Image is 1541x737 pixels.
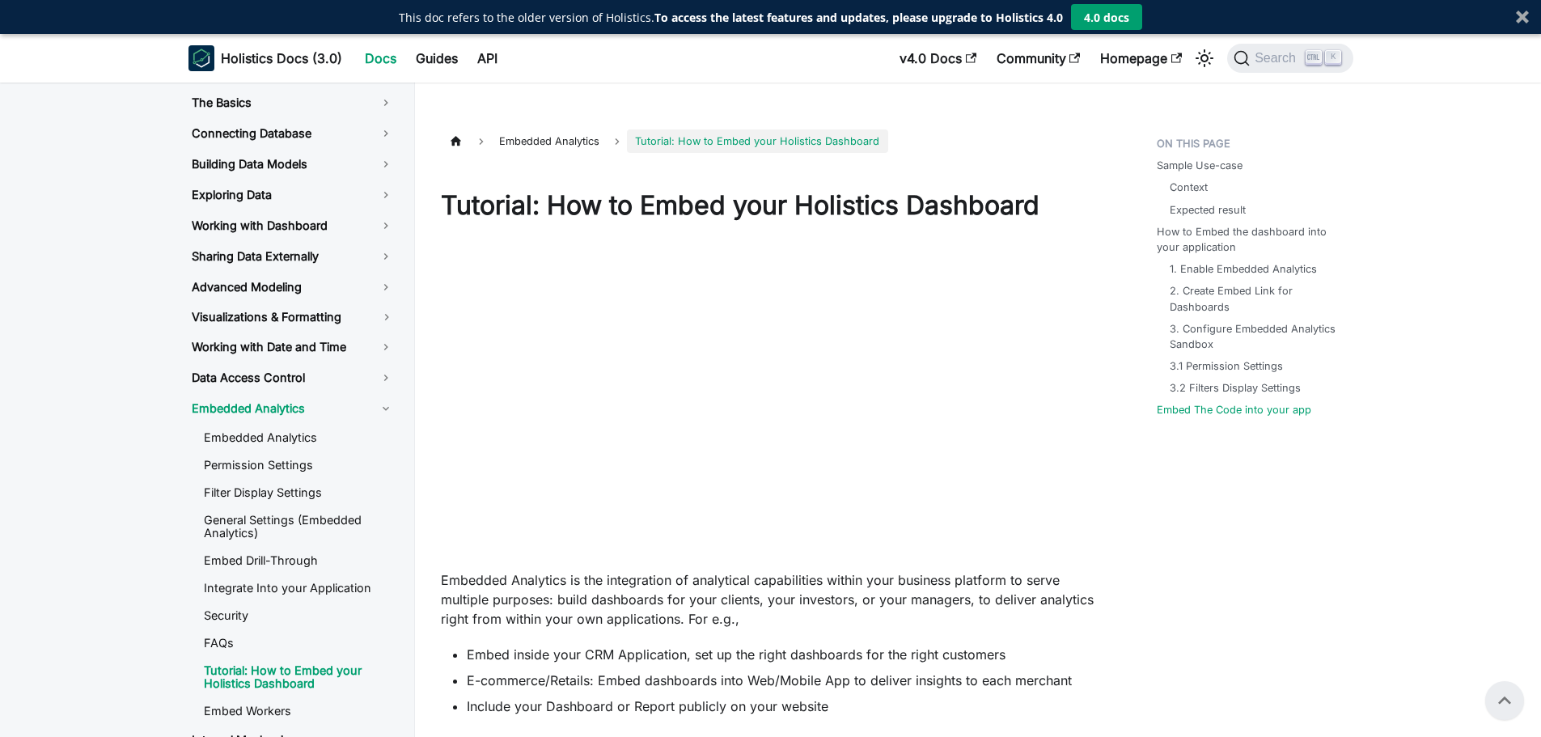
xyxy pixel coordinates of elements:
a: 3. Configure Embedded Analytics Sandbox [1170,321,1344,352]
a: v4.0 Docs [890,45,986,71]
a: Working with Dashboard [179,212,407,239]
a: Visualizations & Formatting [179,304,366,330]
button: Search [1227,44,1353,73]
a: Permission Settings [191,453,407,477]
a: 2. Create Embed Link for Dashboards [1170,283,1344,314]
a: Embedded Analytics [191,426,407,450]
a: Advanced Modeling [179,273,407,301]
a: Security [191,604,407,628]
span: Search [1250,51,1306,66]
button: Switch between dark and light mode (currently light mode) [1192,45,1217,71]
h1: Tutorial: How to Embed your Holistics Dashboard [441,189,1105,222]
a: Docs [355,45,406,71]
nav: Breadcrumbs [441,129,1105,153]
button: 4.0 docs [1071,4,1142,30]
a: Embed Workers [191,699,407,723]
a: Guides [406,45,468,71]
a: Filter Display Settings [191,481,407,505]
a: Context [1170,180,1208,195]
a: Exploring Data [179,181,407,209]
a: Building Data Models [179,150,407,178]
div: This doc refers to the older version of Holistics.To access the latest features and updates, plea... [399,9,1063,26]
p: Embedded Analytics is the integration of analytical capabilities within your business platform to... [441,570,1105,629]
a: The Basics [179,89,407,116]
img: Holistics [188,45,214,71]
a: 3.2 Filters Display Settings [1170,380,1301,396]
a: How to Embed the dashboard into your application [1157,224,1350,255]
a: HolisticsHolistics Docs (3.0) [188,45,342,71]
a: Embed The Code into your app [1157,402,1311,417]
a: Sample Use-case [1157,158,1243,173]
a: Sharing Data Externally [179,243,407,270]
a: Working with Date and Time [179,333,407,361]
a: Embed Drill-Through [191,549,407,573]
a: General Settings (Embedded Analytics) [191,508,407,545]
button: Scroll back to top [1485,681,1524,720]
button: Toggle the collapsible sidebar category 'Visualizations & Formatting' [366,304,407,330]
a: Tutorial: How to Embed your Holistics Dashboard [191,659,407,696]
a: 3.1 Permission Settings [1170,358,1283,374]
li: E-commerce/Retails: Embed dashboards into Web/Mobile App to deliver insights to each merchant [467,671,1105,690]
a: Community [987,45,1090,71]
a: Data Access Control [179,364,407,392]
li: Embed inside your CRM Application, set up the right dashboards for the right customers [467,645,1105,664]
a: API [468,45,507,71]
a: Homepage [1090,45,1192,71]
strong: To access the latest features and updates, please upgrade to Holistics 4.0 [654,10,1063,25]
span: Tutorial: How to Embed your Holistics Dashboard [627,129,887,153]
li: Include your Dashboard or Report publicly on your website [467,697,1105,716]
kbd: K [1325,50,1341,65]
a: Home page [441,129,472,153]
a: Connecting Database [179,120,407,147]
a: FAQs [191,631,407,655]
span: Embedded Analytics [491,129,608,153]
b: Holistics Docs (3.0) [221,49,342,68]
a: Embedded Analytics [179,395,407,422]
p: This doc refers to the older version of Holistics. [399,9,1063,26]
a: Expected result [1170,202,1246,218]
a: Integrate Into your Application [191,576,407,600]
a: 1. Enable Embedded Analytics [1170,261,1317,277]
